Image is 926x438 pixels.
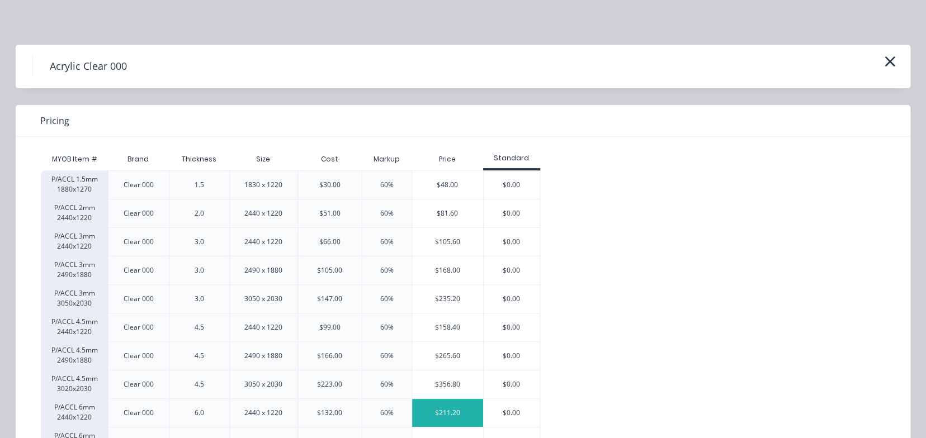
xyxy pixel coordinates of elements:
div: Size [247,145,279,173]
div: $66.00 [319,237,341,247]
div: 4.5 [195,351,204,361]
div: Brand [119,145,158,173]
span: Pricing [40,114,69,127]
div: 60% [380,265,394,275]
div: $265.60 [412,342,483,370]
div: 60% [380,180,394,190]
div: 3.0 [195,265,204,275]
div: 2440 x 1220 [244,208,282,218]
div: 2490 x 1880 [244,351,282,361]
div: Markup [362,148,412,170]
div: 60% [380,294,394,304]
div: P/ACCL 3mm 2490x1880 [41,256,108,284]
div: $30.00 [319,180,341,190]
div: P/ACCL 4.5mm 3020x2030 [41,370,108,398]
div: 60% [380,208,394,218]
div: Standard [483,153,540,163]
div: 4.5 [195,322,204,332]
div: P/ACCL 1.5mm 1880x1270 [41,170,108,199]
div: $0.00 [484,313,540,341]
div: $147.00 [317,294,342,304]
div: 60% [380,351,394,361]
div: Clear 000 [124,408,154,418]
div: $132.00 [317,408,342,418]
div: $0.00 [484,199,540,227]
div: Clear 000 [124,322,154,332]
div: $356.80 [412,370,483,398]
div: Clear 000 [124,265,154,275]
div: $51.00 [319,208,341,218]
div: $0.00 [484,399,540,427]
div: $211.20 [412,399,483,427]
div: $81.60 [412,199,483,227]
div: 60% [380,379,394,389]
div: 2490 x 1880 [244,265,282,275]
div: $0.00 [484,342,540,370]
div: 6.0 [195,408,204,418]
div: Clear 000 [124,294,154,304]
div: 2440 x 1220 [244,322,282,332]
div: $99.00 [319,322,341,332]
div: Cost [297,148,362,170]
div: Clear 000 [124,379,154,389]
div: Clear 000 [124,180,154,190]
div: Thickness [173,145,225,173]
div: $166.00 [317,351,342,361]
div: 3.0 [195,237,204,247]
div: 4.5 [195,379,204,389]
div: P/ACCL 2mm 2440x1220 [41,199,108,227]
div: Price [412,148,483,170]
div: $223.00 [317,379,342,389]
div: $0.00 [484,370,540,398]
div: 1830 x 1220 [244,180,282,190]
div: $168.00 [412,256,483,284]
div: $105.60 [412,228,483,256]
div: 3050 x 2030 [244,294,282,304]
div: P/ACCL 4.5mm 2440x1220 [41,313,108,341]
h4: Acrylic Clear 000 [32,56,144,77]
div: $48.00 [412,171,483,199]
div: P/ACCL 4.5mm 2490x1880 [41,341,108,370]
div: 2440 x 1220 [244,408,282,418]
div: $0.00 [484,285,540,313]
div: P/ACCL 6mm 2440x1220 [41,398,108,427]
div: $235.20 [412,285,483,313]
div: 3050 x 2030 [244,379,282,389]
div: 60% [380,237,394,247]
div: 2440 x 1220 [244,237,282,247]
div: 3.0 [195,294,204,304]
div: $105.00 [317,265,342,275]
div: $0.00 [484,228,540,256]
div: Clear 000 [124,237,154,247]
div: MYOB Item # [41,148,108,170]
div: 2.0 [195,208,204,218]
div: Clear 000 [124,208,154,218]
div: $158.40 [412,313,483,341]
div: $0.00 [484,256,540,284]
div: $0.00 [484,171,540,199]
div: 60% [380,408,394,418]
div: Clear 000 [124,351,154,361]
div: P/ACCL 3mm 2440x1220 [41,227,108,256]
div: P/ACCL 3mm 3050x2030 [41,284,108,313]
div: 60% [380,322,394,332]
div: 1.5 [195,180,204,190]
